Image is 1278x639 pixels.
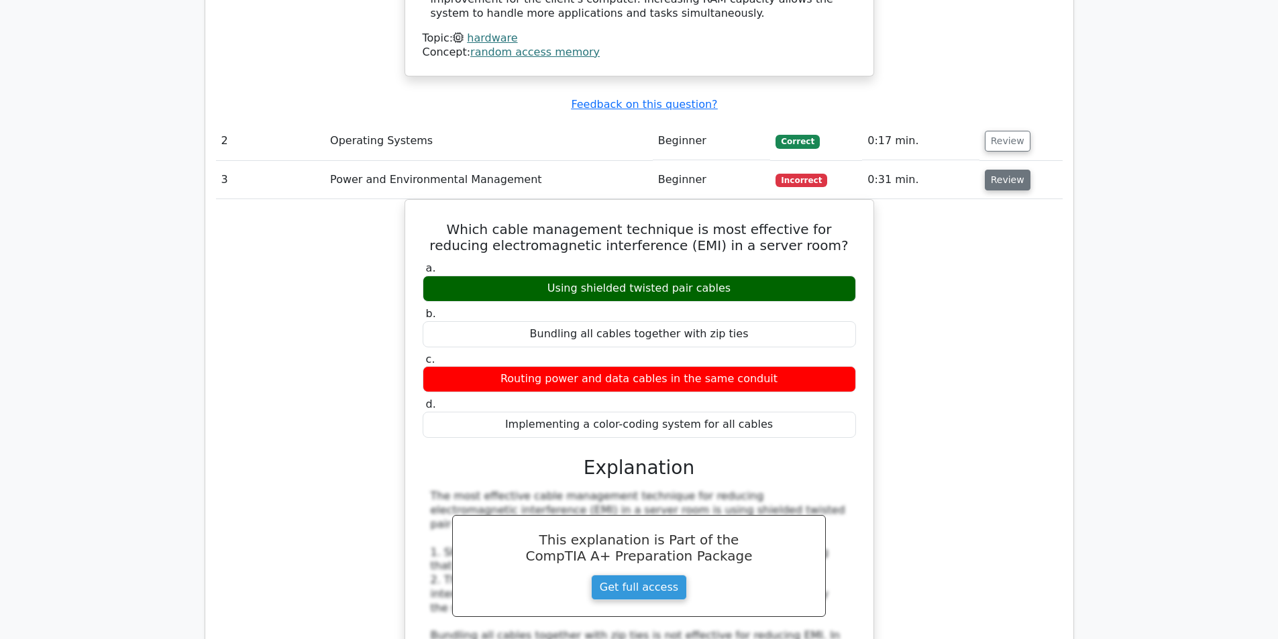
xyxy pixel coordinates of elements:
[776,135,819,148] span: Correct
[426,398,436,410] span: d.
[216,122,325,160] td: 2
[325,122,653,160] td: Operating Systems
[431,457,848,479] h3: Explanation
[423,276,856,302] div: Using shielded twisted pair cables
[862,122,979,160] td: 0:17 min.
[862,161,979,199] td: 0:31 min.
[423,32,856,46] div: Topic:
[653,122,771,160] td: Beginner
[653,161,771,199] td: Beginner
[470,46,600,58] a: random access memory
[421,221,857,253] h5: Which cable management technique is most effective for reducing electromagnetic interference (EMI...
[985,170,1030,190] button: Review
[426,262,436,274] span: a.
[467,32,517,44] a: hardware
[985,131,1030,152] button: Review
[426,307,436,320] span: b.
[423,366,856,392] div: Routing power and data cables in the same conduit
[776,174,827,187] span: Incorrect
[423,412,856,438] div: Implementing a color-coding system for all cables
[423,46,856,60] div: Concept:
[325,161,653,199] td: Power and Environmental Management
[216,161,325,199] td: 3
[426,353,435,365] span: c.
[591,575,687,600] a: Get full access
[423,321,856,347] div: Bundling all cables together with zip ties
[571,98,717,111] a: Feedback on this question?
